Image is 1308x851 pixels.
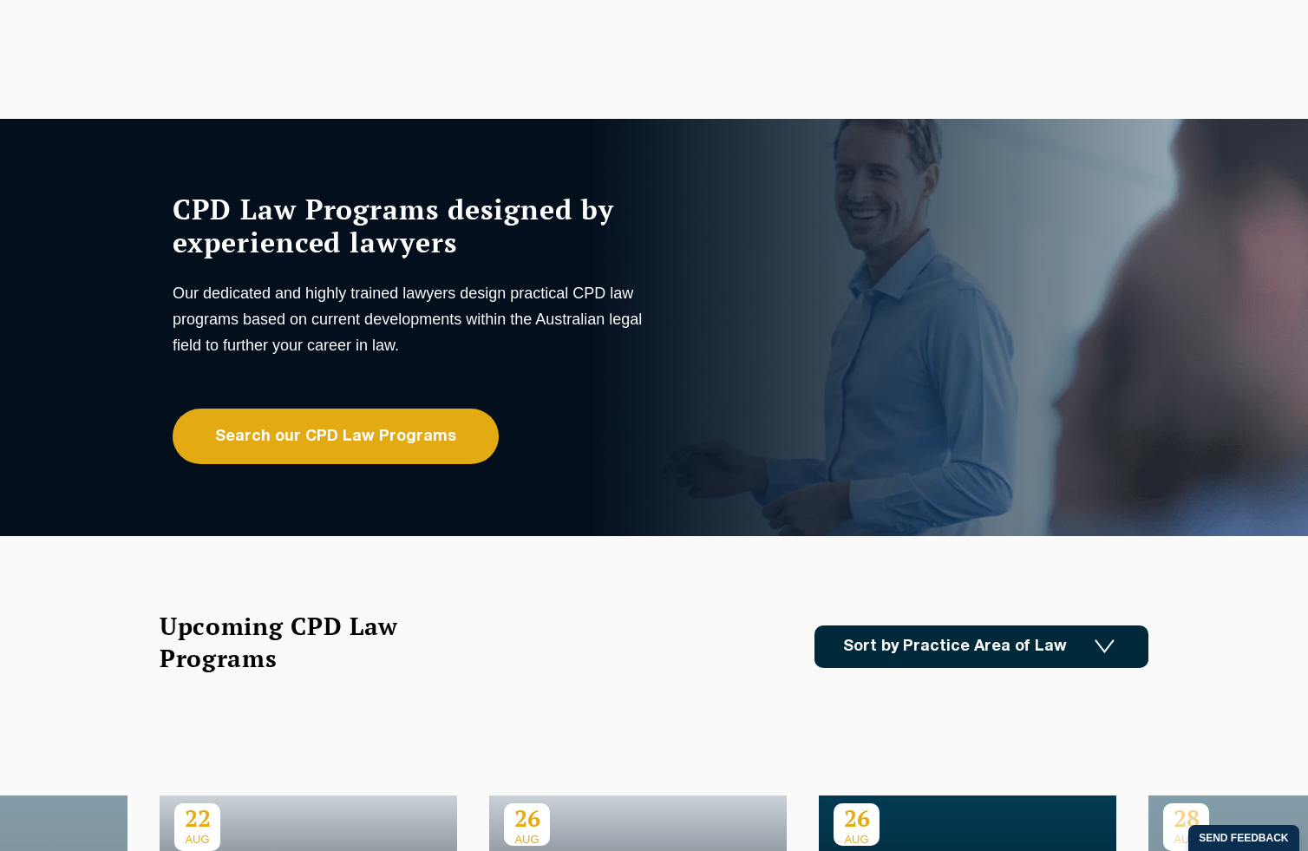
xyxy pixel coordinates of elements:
[504,833,550,846] span: AUG
[173,280,650,358] p: Our dedicated and highly trained lawyers design practical CPD law programs based on current devel...
[160,610,441,674] h2: Upcoming CPD Law Programs
[173,193,650,259] h1: CPD Law Programs designed by experienced lawyers
[174,803,220,833] p: 22
[173,409,499,464] a: Search our CPD Law Programs
[504,803,550,833] p: 26
[814,625,1148,668] a: Sort by Practice Area of Law
[834,803,880,833] p: 26
[1095,639,1115,654] img: Icon
[174,833,220,846] span: AUG
[834,833,880,846] span: AUG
